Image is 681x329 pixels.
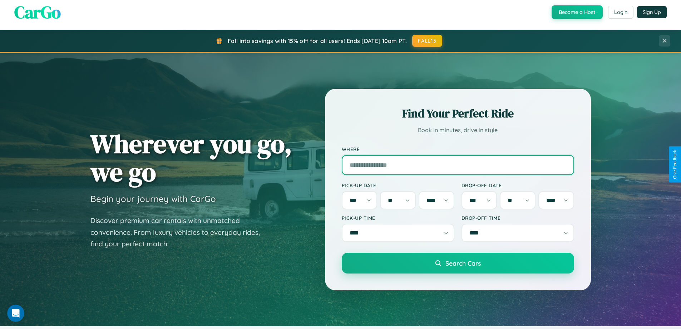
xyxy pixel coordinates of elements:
button: Login [608,6,633,19]
button: Become a Host [552,5,603,19]
button: FALL15 [412,35,442,47]
h2: Find Your Perfect Ride [342,106,574,121]
iframe: Intercom live chat [7,305,24,322]
p: Discover premium car rentals with unmatched convenience. From luxury vehicles to everyday rides, ... [90,215,269,250]
h1: Wherever you go, we go [90,130,292,186]
span: Search Cars [445,259,481,267]
h3: Begin your journey with CarGo [90,193,216,204]
button: Search Cars [342,253,574,274]
span: CarGo [14,0,61,24]
label: Pick-up Time [342,215,454,221]
button: Sign Up [637,6,667,18]
label: Drop-off Time [462,215,574,221]
p: Book in minutes, drive in style [342,125,574,135]
label: Drop-off Date [462,182,574,188]
span: Fall into savings with 15% off for all users! Ends [DATE] 10am PT. [228,37,407,44]
div: Give Feedback [672,150,677,179]
label: Pick-up Date [342,182,454,188]
label: Where [342,146,574,152]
